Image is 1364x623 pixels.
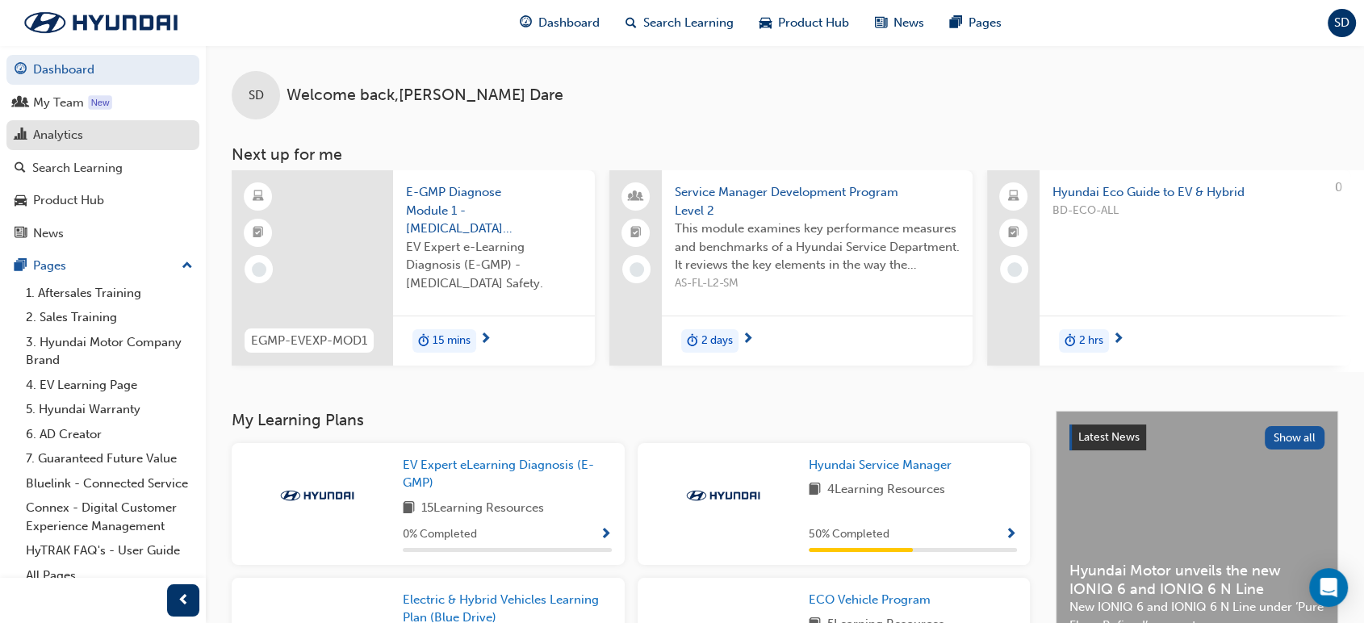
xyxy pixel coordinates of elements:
span: search-icon [626,13,637,33]
button: Pages [6,251,199,281]
span: Search Learning [643,14,734,32]
a: guage-iconDashboard [507,6,613,40]
span: search-icon [15,161,26,176]
span: chart-icon [15,128,27,143]
a: Dashboard [6,55,199,85]
span: duration-icon [1065,331,1076,352]
span: duration-icon [418,331,429,352]
div: Open Intercom Messenger [1309,568,1348,607]
img: Trak [273,487,362,504]
a: News [6,219,199,249]
span: Hyundai Service Manager [809,458,952,472]
a: search-iconSearch Learning [613,6,747,40]
span: people-icon [15,96,27,111]
span: News [893,14,924,32]
a: car-iconProduct Hub [747,6,862,40]
a: Hyundai Service Manager [809,456,958,475]
a: ECO Vehicle Program [809,591,937,609]
a: 3. Hyundai Motor Company Brand [19,330,199,373]
button: SD [1328,9,1356,37]
a: All Pages [19,563,199,588]
span: booktick-icon [253,223,264,244]
img: Trak [679,487,768,504]
a: EV Expert eLearning Diagnosis (E-GMP) [403,456,612,492]
span: book-icon [403,499,415,519]
button: DashboardMy TeamAnalyticsSearch LearningProduct HubNews [6,52,199,251]
a: 7. Guaranteed Future Value [19,446,199,471]
span: pages-icon [950,13,962,33]
a: pages-iconPages [937,6,1015,40]
span: laptop-icon [1008,186,1019,207]
span: Welcome back , [PERSON_NAME] Dare [287,86,563,105]
span: Show Progress [1005,528,1017,542]
span: EV Expert e-Learning Diagnosis (E-GMP) - [MEDICAL_DATA] Safety. [406,238,582,293]
a: Search Learning [6,153,199,183]
div: Search Learning [32,159,123,178]
a: Service Manager Development Program Level 2This module examines key performance measures and benc... [609,170,973,366]
span: news-icon [15,227,27,241]
a: Analytics [6,120,199,150]
h3: Next up for me [206,145,1364,164]
span: BD-ECO-ALL [1052,202,1337,220]
span: 0 % Completed [403,525,477,544]
span: booktick-icon [1008,223,1019,244]
span: duration-icon [687,331,698,352]
span: 15 Learning Resources [421,499,544,519]
h3: My Learning Plans [232,411,1030,429]
span: prev-icon [178,591,190,611]
span: Hyundai Motor unveils the new IONIQ 6 and IONIQ 6 N Line [1069,562,1324,598]
span: 15 mins [433,332,471,350]
a: 0Hyundai Eco Guide to EV & HybridBD-ECO-ALLduration-icon2 hrs [987,170,1350,366]
a: 1. Aftersales Training [19,281,199,306]
span: ECO Vehicle Program [809,592,931,607]
span: 50 % Completed [809,525,889,544]
a: Bluelink - Connected Service [19,471,199,496]
span: Service Manager Development Program Level 2 [675,183,960,220]
span: 0 [1335,180,1342,194]
a: Connex - Digital Customer Experience Management [19,495,199,538]
a: 5. Hyundai Warranty [19,397,199,422]
span: SD [1334,14,1349,32]
img: Trak [8,6,194,40]
span: 2 days [701,332,733,350]
a: Product Hub [6,186,199,215]
span: EV Expert eLearning Diagnosis (E-GMP) [403,458,594,491]
span: next-icon [742,332,754,347]
a: 6. AD Creator [19,422,199,447]
a: EGMP-EVEXP-MOD1E-GMP Diagnose Module 1 - [MEDICAL_DATA] SafetyEV Expert e-Learning Diagnosis (E-G... [232,170,595,366]
div: My Team [33,94,84,112]
span: guage-icon [520,13,532,33]
span: AS-FL-L2-SM [675,274,960,293]
span: next-icon [479,332,492,347]
span: learningRecordVerb_NONE-icon [630,262,644,277]
span: E-GMP Diagnose Module 1 - [MEDICAL_DATA] Safety [406,183,582,238]
span: next-icon [1112,332,1124,347]
a: My Team [6,88,199,118]
a: news-iconNews [862,6,937,40]
span: learningRecordVerb_NONE-icon [1007,262,1022,277]
span: Show Progress [600,528,612,542]
span: EGMP-EVEXP-MOD1 [251,332,367,350]
span: news-icon [875,13,887,33]
span: Latest News [1078,430,1140,444]
a: Latest NewsShow all [1069,424,1324,450]
span: booktick-icon [630,223,642,244]
div: News [33,224,64,243]
a: 2. Sales Training [19,305,199,330]
span: SD [249,86,264,105]
button: Show all [1265,426,1325,449]
div: Analytics [33,126,83,144]
span: pages-icon [15,259,27,274]
span: book-icon [809,480,821,500]
span: Pages [969,14,1002,32]
span: car-icon [15,194,27,208]
span: learningRecordVerb_NONE-icon [252,262,266,277]
span: 4 Learning Resources [827,480,945,500]
span: This module examines key performance measures and benchmarks of a Hyundai Service Department. It ... [675,220,960,274]
span: Product Hub [778,14,849,32]
span: Dashboard [538,14,600,32]
span: learningResourceType_ELEARNING-icon [253,186,264,207]
span: people-icon [630,186,642,207]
